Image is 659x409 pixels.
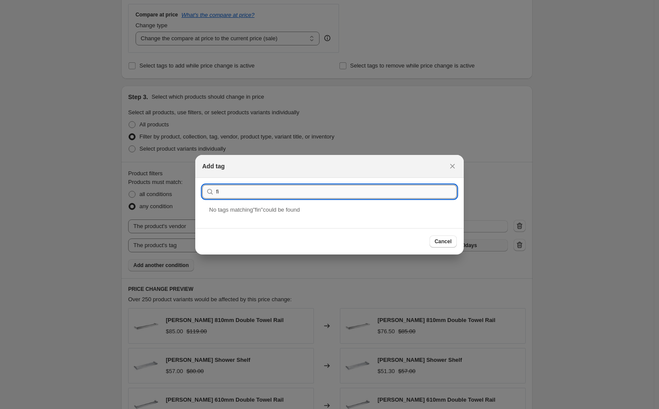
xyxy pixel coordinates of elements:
[435,238,452,245] span: Cancel
[430,235,457,248] button: Cancel
[209,206,300,213] span: No tag s matching " fin " could be found
[446,160,459,172] button: Close
[202,162,225,171] h2: Add tag
[216,185,457,199] input: Search tags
